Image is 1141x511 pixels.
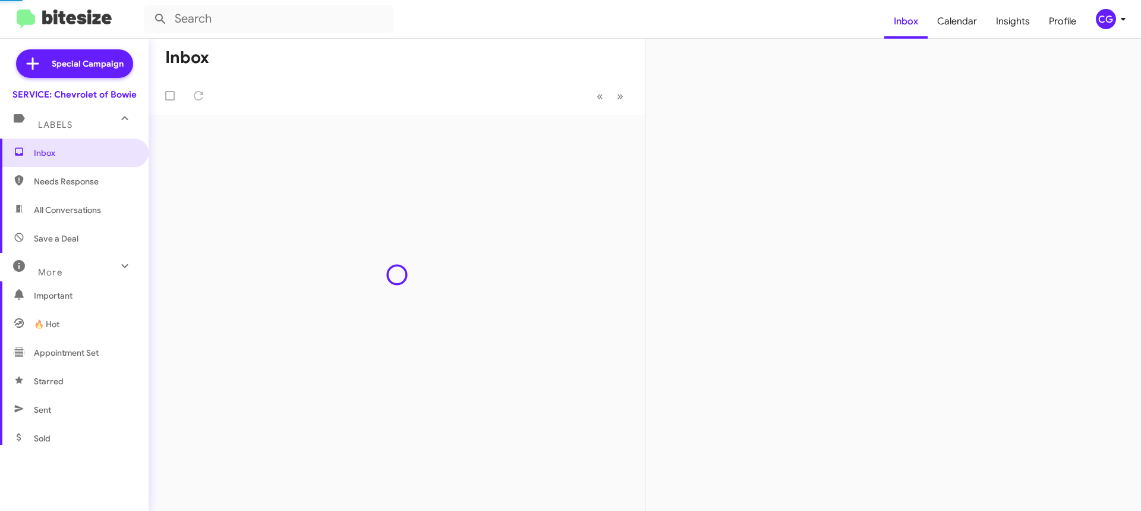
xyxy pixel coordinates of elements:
[1086,9,1128,29] button: CG
[590,84,631,108] nav: Page navigation example
[52,58,124,70] span: Special Campaign
[986,4,1039,39] a: Insights
[884,4,928,39] a: Inbox
[34,347,99,359] span: Appointment Set
[34,204,101,216] span: All Conversations
[590,84,610,108] button: Previous
[144,5,393,33] input: Search
[12,89,137,101] div: SERVICE: Chevrolet of Bowie
[34,404,51,416] span: Sent
[16,49,133,78] a: Special Campaign
[38,267,62,278] span: More
[34,318,59,330] span: 🔥 Hot
[165,48,209,67] h1: Inbox
[34,233,78,244] span: Save a Deal
[1096,9,1116,29] div: CG
[34,290,135,302] span: Important
[34,432,51,444] span: Sold
[38,120,73,130] span: Labels
[34,375,64,387] span: Starred
[928,4,986,39] a: Calendar
[617,89,623,104] span: »
[610,84,631,108] button: Next
[597,89,603,104] span: «
[34,175,135,187] span: Needs Response
[1039,4,1086,39] a: Profile
[34,147,135,159] span: Inbox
